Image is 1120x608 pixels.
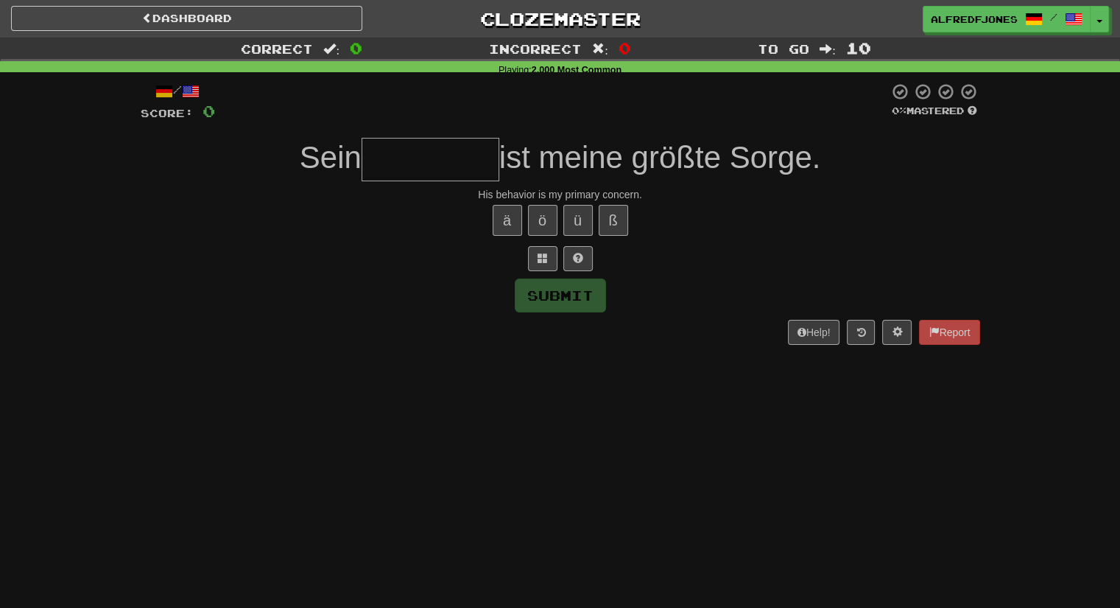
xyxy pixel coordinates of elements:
button: ü [563,205,593,236]
span: Sein [300,140,362,175]
span: 10 [846,39,871,57]
button: Switch sentence to multiple choice alt+p [528,246,557,271]
button: Report [919,320,979,345]
button: ß [599,205,628,236]
span: 0 [202,102,215,120]
button: Help! [788,320,840,345]
span: / [1050,12,1057,22]
a: Clozemaster [384,6,736,32]
span: Score: [141,107,194,119]
span: Incorrect [489,41,582,56]
span: : [820,43,836,55]
a: AlfredFJones / [923,6,1091,32]
div: / [141,83,215,101]
button: Round history (alt+y) [847,320,875,345]
button: Submit [515,279,606,312]
span: 0 % [892,105,906,116]
span: ist meine größte Sorge. [499,140,821,175]
span: : [323,43,339,55]
div: Mastered [889,105,980,118]
div: His behavior is my primary concern. [141,187,980,202]
button: ö [528,205,557,236]
span: : [592,43,608,55]
span: 0 [350,39,362,57]
span: To go [758,41,809,56]
a: Dashboard [11,6,362,31]
span: Correct [241,41,313,56]
strong: 2,000 Most Common [532,65,621,75]
span: AlfredFJones [931,13,1018,26]
span: 0 [619,39,631,57]
button: Single letter hint - you only get 1 per sentence and score half the points! alt+h [563,246,593,271]
button: ä [493,205,522,236]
